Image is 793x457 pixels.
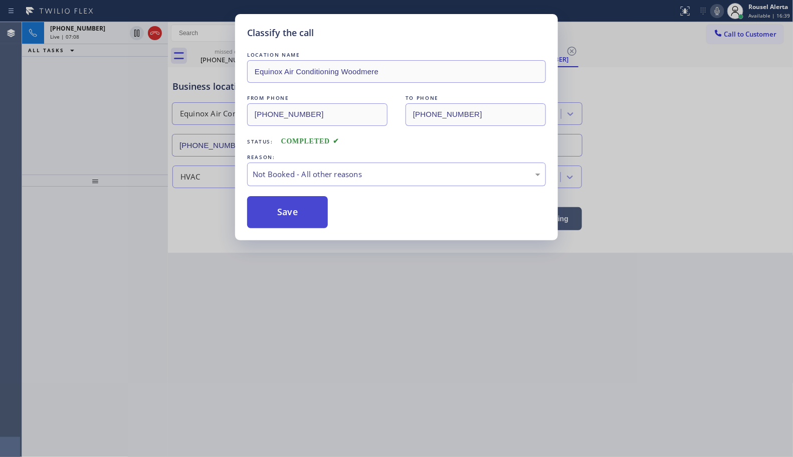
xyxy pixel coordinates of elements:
div: REASON: [247,152,546,163]
div: Not Booked - All other reasons [253,169,540,180]
button: Save [247,196,328,228]
h5: Classify the call [247,26,314,40]
span: Status: [247,138,273,145]
span: COMPLETED [281,137,339,145]
input: To phone [406,103,546,126]
input: From phone [247,103,387,126]
div: LOCATION NAME [247,50,546,60]
div: FROM PHONE [247,93,387,103]
div: TO PHONE [406,93,546,103]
